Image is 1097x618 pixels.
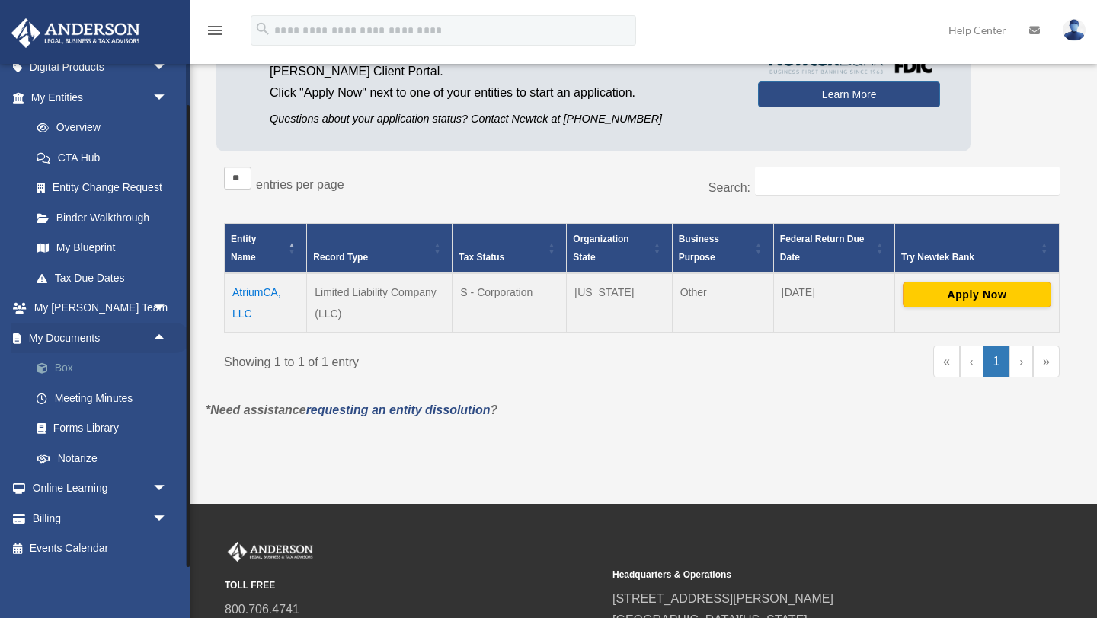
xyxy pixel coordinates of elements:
a: Events Calendar [11,534,190,564]
th: Federal Return Due Date: Activate to sort [773,223,894,273]
th: Record Type: Activate to sort [307,223,453,273]
a: Learn More [758,81,940,107]
span: Business Purpose [679,234,719,263]
a: Forms Library [21,413,190,444]
span: Entity Name [231,234,256,263]
a: Previous [960,346,983,377]
td: AtriumCA, LLC [225,273,307,333]
a: Binder Walkthrough [21,202,183,233]
label: Search: [708,181,750,194]
span: Tax Status [459,252,504,263]
img: Anderson Advisors Platinum Portal [7,18,145,48]
span: Record Type [313,252,368,263]
a: First [933,346,960,377]
p: Questions about your application status? Contact Newtek at [PHONE_NUMBER] [270,110,735,129]
div: Showing 1 to 1 of 1 entry [224,346,631,373]
i: search [254,21,271,37]
span: arrow_drop_down [152,293,183,324]
a: Billingarrow_drop_down [11,503,190,534]
button: Apply Now [903,282,1051,307]
a: My Entitiesarrow_drop_down [11,82,183,113]
span: arrow_drop_up [152,323,183,354]
td: S - Corporation [453,273,567,333]
a: Tax Due Dates [21,263,183,293]
img: User Pic [1063,19,1086,41]
a: Meeting Minutes [21,383,190,413]
a: requesting an entity dissolution [306,403,491,416]
a: Online Learningarrow_drop_down [11,473,190,504]
th: Business Purpose: Activate to sort [672,223,773,273]
a: My Documentsarrow_drop_up [11,323,190,353]
a: My [PERSON_NAME] Teamarrow_drop_down [11,293,190,323]
img: Anderson Advisors Platinum Portal [225,542,316,562]
small: Headquarters & Operations [612,567,990,583]
a: 1 [983,346,1010,377]
td: [US_STATE] [567,273,672,333]
span: arrow_drop_down [152,503,183,534]
a: CTA Hub [21,142,183,173]
span: Organization State [573,234,628,263]
a: Next [1009,346,1033,377]
th: Organization State: Activate to sort [567,223,672,273]
a: menu [206,27,224,40]
a: Box [21,353,190,384]
a: Digital Productsarrow_drop_down [11,53,190,83]
th: Try Newtek Bank : Activate to sort [894,223,1059,273]
span: arrow_drop_down [152,53,183,84]
a: [STREET_ADDRESS][PERSON_NAME] [612,592,833,605]
td: Limited Liability Company (LLC) [307,273,453,333]
th: Entity Name: Activate to invert sorting [225,223,307,273]
a: 800.706.4741 [225,603,299,616]
em: *Need assistance ? [206,403,497,416]
label: entries per page [256,178,344,191]
td: [DATE] [773,273,894,333]
a: My Blueprint [21,233,183,263]
small: TOLL FREE [225,578,602,594]
i: menu [206,21,224,40]
a: Overview [21,113,175,143]
th: Tax Status: Activate to sort [453,223,567,273]
div: Try Newtek Bank [901,248,1036,266]
p: Click "Apply Now" next to one of your entities to start an application. [270,82,735,104]
a: Notarize [21,443,190,473]
a: Entity Change Request [21,173,183,203]
a: Last [1033,346,1060,377]
span: arrow_drop_down [152,82,183,113]
span: Federal Return Due Date [780,234,865,263]
span: arrow_drop_down [152,473,183,505]
td: Other [672,273,773,333]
